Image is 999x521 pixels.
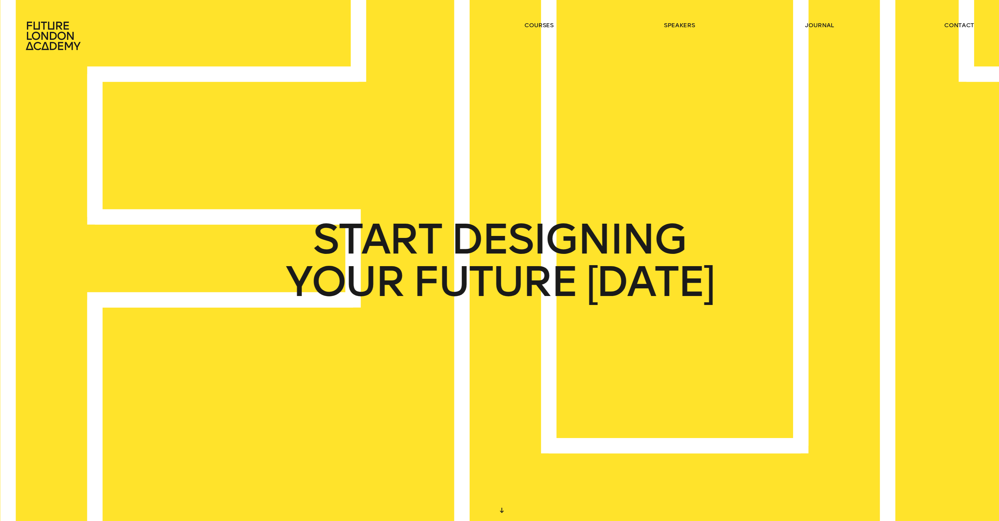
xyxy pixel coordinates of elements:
[805,21,834,29] a: journal
[664,21,695,29] a: speakers
[944,21,974,29] a: contact
[586,260,714,303] span: [DATE]
[286,260,404,303] span: YOUR
[524,21,554,29] a: courses
[413,260,577,303] span: FUTURE
[451,218,686,260] span: DESIGNING
[313,218,441,260] span: START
